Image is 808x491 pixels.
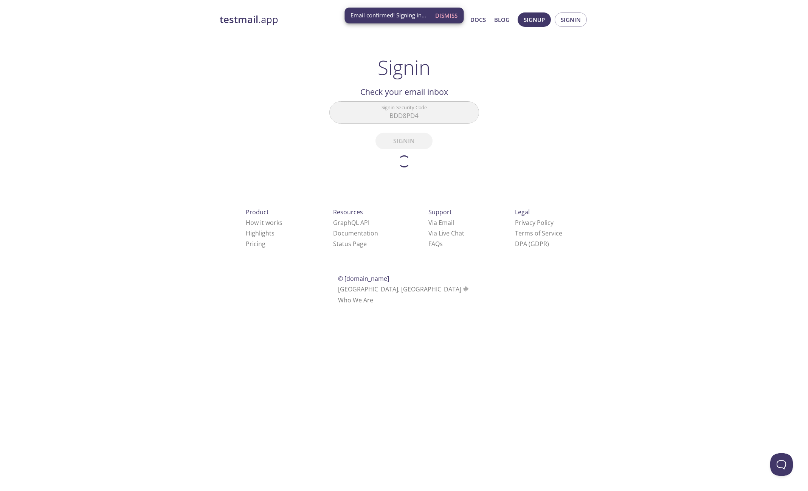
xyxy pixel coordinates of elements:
iframe: Help Scout Beacon - Open [770,453,793,476]
a: Via Email [428,218,454,227]
span: Dismiss [435,11,458,20]
a: Privacy Policy [515,218,554,227]
span: Resources [333,208,363,216]
a: DPA (GDPR) [515,240,549,248]
span: © [DOMAIN_NAME] [338,274,389,283]
strong: testmail [220,13,258,26]
a: How it works [246,218,282,227]
span: Legal [515,208,530,216]
a: Via Live Chat [428,229,464,237]
a: Highlights [246,229,275,237]
a: testmail.app [220,13,397,26]
span: Signup [524,15,545,25]
span: [GEOGRAPHIC_DATA], [GEOGRAPHIC_DATA] [338,285,470,293]
h2: Check your email inbox [329,85,479,98]
button: Signup [518,12,551,27]
span: Product [246,208,269,216]
a: Docs [470,15,486,25]
span: Signin [561,15,581,25]
a: GraphQL API [333,218,369,227]
button: Signin [555,12,587,27]
a: Status Page [333,240,367,248]
a: Blog [494,15,510,25]
a: Who We Are [338,296,373,304]
a: Terms of Service [515,229,562,237]
h1: Signin [378,56,430,79]
span: s [440,240,443,248]
a: Pricing [246,240,265,248]
a: FAQ [428,240,443,248]
a: Documentation [333,229,378,237]
button: Dismiss [432,8,461,23]
span: Email confirmed! Signing in... [350,11,426,19]
span: Support [428,208,452,216]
